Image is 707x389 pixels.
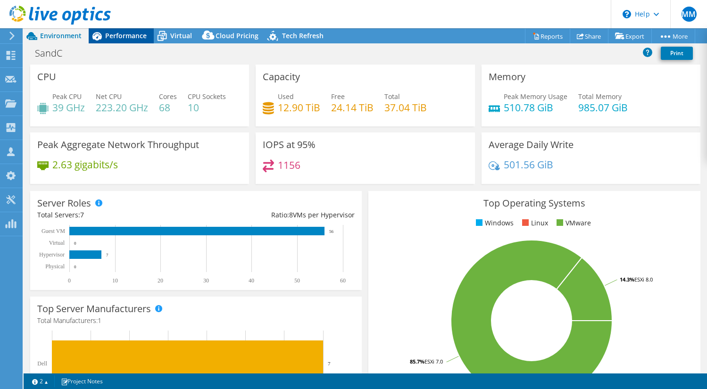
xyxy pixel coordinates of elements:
text: 40 [249,277,254,284]
h3: Top Operating Systems [375,198,693,208]
h3: Server Roles [37,198,91,208]
span: Virtual [170,31,192,40]
h4: 24.14 TiB [331,102,374,113]
h4: 510.78 GiB [504,102,567,113]
div: Total Servers: [37,210,196,220]
span: Total Memory [578,92,622,101]
li: Linux [520,218,548,228]
text: 10 [112,277,118,284]
text: Physical [45,263,65,270]
a: Reports [525,29,570,43]
h4: 1156 [278,160,300,170]
text: Virtual [49,240,65,246]
h3: IOPS at 95% [263,140,316,150]
span: Peak Memory Usage [504,92,567,101]
span: Tech Refresh [282,31,324,40]
h4: 12.90 TiB [278,102,320,113]
text: 7 [106,253,108,257]
text: 7 [328,361,331,366]
h3: Memory [489,72,525,82]
h4: 2.63 gigabits/s [52,159,118,170]
tspan: ESXi 8.0 [634,276,653,283]
span: 7 [80,210,84,219]
a: Export [608,29,652,43]
text: 0 [68,277,71,284]
span: Net CPU [96,92,122,101]
text: 30 [203,277,209,284]
h4: 68 [159,102,177,113]
text: 0 [74,241,76,246]
tspan: ESXi 7.0 [424,358,443,365]
span: Total [384,92,400,101]
h4: 37.04 TiB [384,102,427,113]
span: 8 [289,210,293,219]
span: Cores [159,92,177,101]
text: 0 [74,265,76,269]
text: 60 [340,277,346,284]
text: Dell [37,360,47,367]
h4: Total Manufacturers: [37,315,355,326]
h4: 501.56 GiB [504,159,553,170]
text: 50 [294,277,300,284]
tspan: 14.3% [620,276,634,283]
h3: Capacity [263,72,300,82]
h3: Average Daily Write [489,140,574,150]
h3: CPU [37,72,56,82]
h3: Top Server Manufacturers [37,304,151,314]
a: Project Notes [54,375,109,387]
span: MM [682,7,697,22]
li: VMware [554,218,591,228]
span: CPU Sockets [188,92,226,101]
span: Used [278,92,294,101]
a: 2 [25,375,55,387]
span: Performance [105,31,147,40]
div: Ratio: VMs per Hypervisor [196,210,355,220]
text: Hypervisor [39,251,65,258]
tspan: 85.7% [410,358,424,365]
span: Free [331,92,345,101]
h4: 985.07 GiB [578,102,628,113]
span: Environment [40,31,82,40]
h4: 39 GHz [52,102,85,113]
a: More [651,29,695,43]
h4: 10 [188,102,226,113]
text: Guest VM [42,228,65,234]
text: 56 [329,229,334,234]
span: Cloud Pricing [216,31,258,40]
span: Peak CPU [52,92,82,101]
a: Print [661,47,693,60]
h4: 223.20 GHz [96,102,148,113]
a: Share [570,29,608,43]
h3: Peak Aggregate Network Throughput [37,140,199,150]
text: 20 [158,277,163,284]
svg: \n [623,10,631,18]
span: 1 [98,316,101,325]
h1: SandC [31,48,77,58]
li: Windows [474,218,514,228]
